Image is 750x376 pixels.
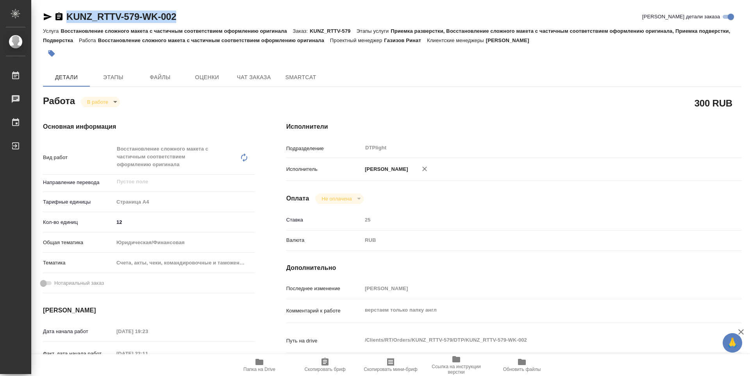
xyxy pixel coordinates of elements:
p: Подразделение [286,145,362,153]
span: Скопировать бриф [304,367,345,372]
p: Комментарий к работе [286,307,362,315]
span: Нотариальный заказ [54,279,104,287]
p: Этапы услуги [356,28,391,34]
button: В работе [85,99,111,105]
p: Исполнитель [286,165,362,173]
span: SmartCat [282,73,320,82]
div: Юридическая/Финансовая [114,236,255,249]
button: Добавить тэг [43,45,60,62]
h4: Основная информация [43,122,255,131]
span: 🙏 [726,335,739,351]
input: Пустое поле [114,348,182,359]
button: Скопировать ссылку [54,12,64,21]
p: Вид работ [43,154,114,161]
p: Проектный менеджер [330,37,384,43]
p: Направление перевода [43,179,114,186]
span: Скопировать мини-бриф [364,367,417,372]
p: Факт. дата начала работ [43,350,114,358]
p: Ставка [286,216,362,224]
p: Услуга [43,28,61,34]
textarea: /Clients/RT/Orders/KUNZ_RTTV-579/DTP/KUNZ_RTTV-579-WK-002 [362,333,704,347]
div: Счета, акты, чеки, командировочные и таможенные документы [114,256,255,270]
h4: Дополнительно [286,263,741,273]
button: Скопировать ссылку для ЯМессенджера [43,12,52,21]
span: Чат заказа [235,73,273,82]
p: KUNZ_RTTV-579 [310,28,356,34]
p: Валюта [286,236,362,244]
button: Удалить исполнителя [416,160,433,177]
button: Обновить файлы [489,354,555,376]
p: Заказ: [293,28,310,34]
a: KUNZ_RTTV-579-WK-002 [66,11,176,22]
button: Скопировать бриф [292,354,358,376]
span: Ссылка на инструкции верстки [428,364,484,375]
button: Не оплачена [319,195,354,202]
span: [PERSON_NAME] детали заказа [642,13,720,21]
p: Восстановление сложного макета с частичным соответствием оформлению оригинала [61,28,293,34]
h4: [PERSON_NAME] [43,306,255,315]
p: Последнее изменение [286,285,362,293]
input: Пустое поле [114,326,182,337]
button: Папка на Drive [227,354,292,376]
div: В работе [315,193,363,204]
p: Тарифные единицы [43,198,114,206]
h2: Работа [43,93,75,107]
div: В работе [81,97,120,107]
div: Страница А4 [114,195,255,209]
p: Работа [79,37,98,43]
p: Путь на drive [286,337,362,345]
div: RUB [362,234,704,247]
p: Дата начала работ [43,328,114,335]
textarea: верстаем только папку англ [362,303,704,317]
button: Ссылка на инструкции верстки [423,354,489,376]
h2: 300 RUB [695,96,732,110]
input: Пустое поле [362,214,704,225]
button: 🙏 [723,333,742,353]
input: Пустое поле [116,177,237,186]
p: Тематика [43,259,114,267]
h4: Исполнители [286,122,741,131]
span: Обновить файлы [503,367,541,372]
p: [PERSON_NAME] [486,37,535,43]
input: Пустое поле [362,283,704,294]
p: [PERSON_NAME] [362,165,408,173]
span: Папка на Drive [243,367,275,372]
span: Этапы [95,73,132,82]
p: Общая тематика [43,239,114,247]
p: Кол-во единиц [43,218,114,226]
h4: Оплата [286,194,309,203]
span: Файлы [141,73,179,82]
p: Газизов Ринат [384,37,427,43]
span: Детали [48,73,85,82]
p: Клиентские менеджеры [427,37,486,43]
p: Восстановление сложного макета с частичным соответствием оформлению оригинала [98,37,330,43]
input: ✎ Введи что-нибудь [114,216,255,228]
button: Скопировать мини-бриф [358,354,423,376]
span: Оценки [188,73,226,82]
